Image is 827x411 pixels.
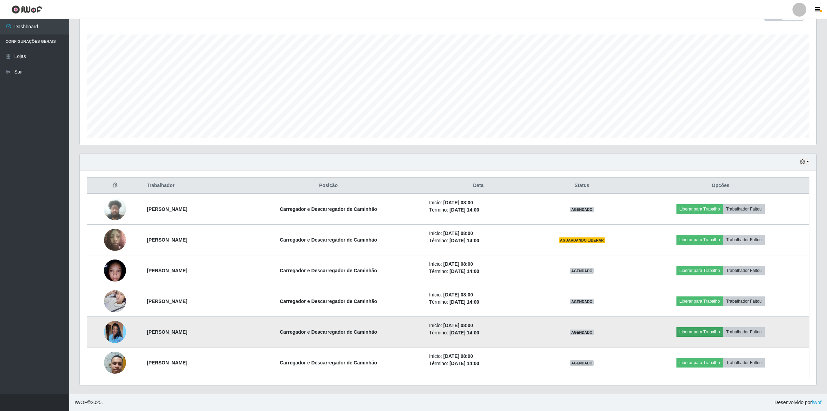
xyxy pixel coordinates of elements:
strong: [PERSON_NAME] [147,237,187,243]
time: [DATE] 14:00 [450,268,479,274]
time: [DATE] 08:00 [443,261,473,267]
th: Posição [232,178,425,194]
strong: [PERSON_NAME] [147,268,187,273]
li: Término: [429,237,528,244]
button: Trabalhador Faltou [723,296,765,306]
button: Trabalhador Faltou [723,204,765,214]
li: Início: [429,353,528,360]
th: Opções [632,178,809,194]
strong: [PERSON_NAME] [147,329,187,335]
time: [DATE] 08:00 [443,353,473,359]
time: [DATE] 14:00 [450,238,479,243]
span: AGENDADO [570,330,594,335]
li: Início: [429,291,528,299]
strong: Carregador e Descarregador de Caminhão [280,360,377,365]
strong: Carregador e Descarregador de Caminhão [280,237,377,243]
li: Término: [429,299,528,306]
li: Término: [429,206,528,214]
button: Trabalhador Faltou [723,266,765,275]
img: 1752934097252.jpeg [104,225,126,254]
button: Trabalhador Faltou [723,235,765,245]
strong: [PERSON_NAME] [147,299,187,304]
button: Trabalhador Faltou [723,358,765,368]
time: [DATE] 14:00 [450,207,479,213]
button: Liberar para Trabalho [676,235,723,245]
img: 1753224440001.jpeg [104,256,126,285]
span: AGENDADO [570,268,594,274]
time: [DATE] 08:00 [443,323,473,328]
th: Status [532,178,632,194]
span: AGENDADO [570,299,594,304]
button: Liberar para Trabalho [676,296,723,306]
img: 1755028690244.jpeg [104,286,126,316]
span: © 2025 . [75,399,103,406]
li: Início: [429,261,528,268]
span: IWOF [75,400,87,405]
time: [DATE] 08:00 [443,200,473,205]
th: Trabalhador [143,178,232,194]
span: AGENDADO [570,207,594,212]
img: 1748622275930.jpeg [104,194,126,224]
img: 1755733984182.jpeg [104,339,126,387]
li: Término: [429,268,528,275]
time: [DATE] 08:00 [443,292,473,297]
strong: Carregador e Descarregador de Caminhão [280,329,377,335]
time: [DATE] 14:00 [450,299,479,305]
strong: Carregador e Descarregador de Caminhão [280,206,377,212]
li: Início: [429,199,528,206]
strong: Carregador e Descarregador de Caminhão [280,268,377,273]
li: Término: [429,360,528,367]
li: Início: [429,230,528,237]
li: Término: [429,329,528,336]
img: CoreUI Logo [11,5,42,14]
button: Trabalhador Faltou [723,327,765,337]
img: 1758116355262.jpeg [104,321,126,343]
button: Liberar para Trabalho [676,204,723,214]
button: Liberar para Trabalho [676,266,723,275]
button: Liberar para Trabalho [676,327,723,337]
span: AGUARDANDO LIBERAR [559,237,605,243]
a: iWof [812,400,821,405]
th: Data [425,178,532,194]
strong: [PERSON_NAME] [147,360,187,365]
li: Início: [429,322,528,329]
strong: [PERSON_NAME] [147,206,187,212]
strong: Carregador e Descarregador de Caminhão [280,299,377,304]
span: AGENDADO [570,360,594,366]
button: Liberar para Trabalho [676,358,723,368]
time: [DATE] 14:00 [450,330,479,335]
time: [DATE] 08:00 [443,231,473,236]
span: Desenvolvido por [775,399,821,406]
time: [DATE] 14:00 [450,361,479,366]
